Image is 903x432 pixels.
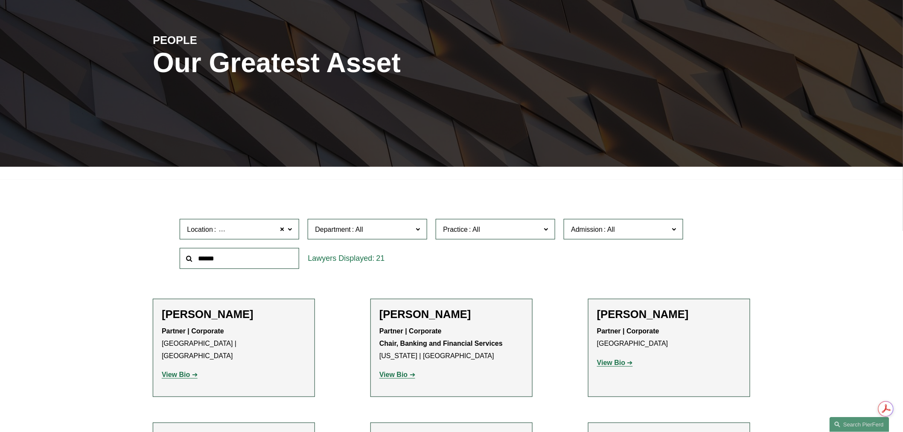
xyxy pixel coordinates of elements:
h2: [PERSON_NAME] [162,308,306,321]
p: [GEOGRAPHIC_DATA] | [GEOGRAPHIC_DATA] [162,325,306,362]
span: Location [187,226,213,233]
h1: Our Greatest Asset [153,47,551,79]
strong: Partner | Corporate [597,327,659,335]
span: Admission [571,226,603,233]
strong: View Bio [379,371,408,378]
a: View Bio [379,371,415,378]
h2: [PERSON_NAME] [379,308,524,321]
strong: View Bio [162,371,190,378]
a: View Bio [597,359,633,366]
p: [US_STATE] | [GEOGRAPHIC_DATA] [379,325,524,362]
h2: [PERSON_NAME] [597,308,741,321]
strong: View Bio [597,359,625,366]
span: [GEOGRAPHIC_DATA] [217,224,288,235]
strong: Partner | Corporate [162,327,224,335]
a: View Bio [162,371,198,378]
a: Search this site [830,417,889,432]
h4: PEOPLE [153,33,302,47]
strong: Partner | Corporate Chair, Banking and Financial Services [379,327,503,347]
span: Practice [443,226,468,233]
p: [GEOGRAPHIC_DATA] [597,325,741,350]
span: Department [315,226,351,233]
span: 21 [376,254,385,263]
